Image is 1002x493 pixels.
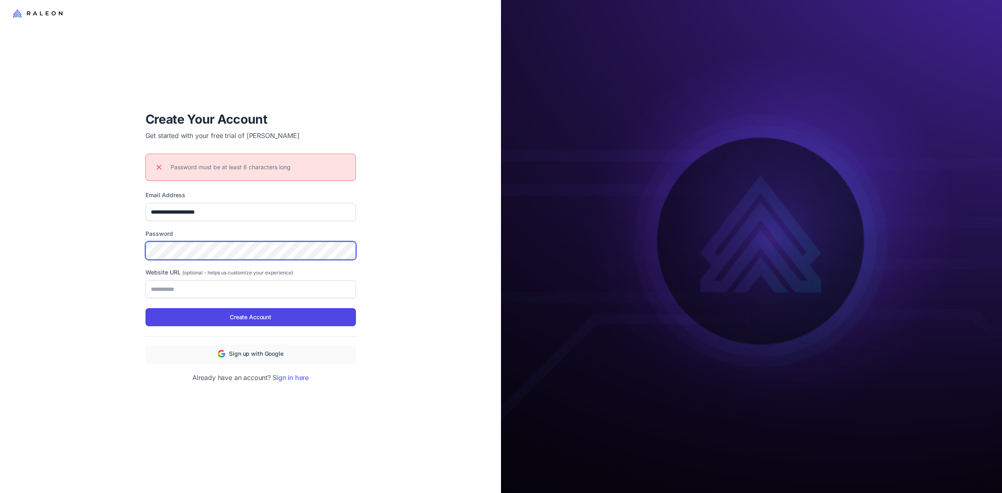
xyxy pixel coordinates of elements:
[230,313,271,322] span: Create Account
[229,349,283,358] span: Sign up with Google
[145,191,356,200] label: Email Address
[145,373,356,382] p: Already have an account?
[145,345,356,363] button: Sign up with Google
[145,308,356,326] button: Create Account
[272,373,309,382] a: Sign in here
[145,229,356,238] label: Password
[145,268,356,277] label: Website URL
[145,131,356,141] p: Get started with your free trial of [PERSON_NAME]
[171,163,291,172] div: Password must be at least 8 characters long
[182,270,293,276] span: (optional - helps us customize your experience)
[145,111,356,127] h1: Create Your Account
